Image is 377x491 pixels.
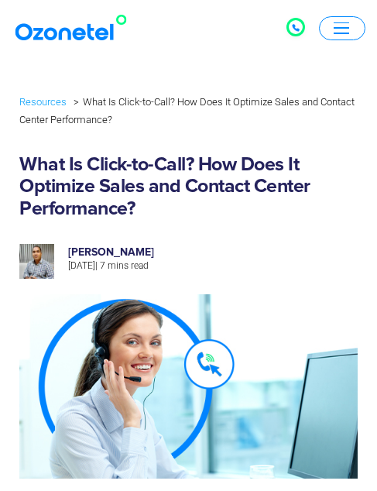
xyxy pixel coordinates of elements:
[68,258,346,275] p: |
[68,247,346,258] h6: [PERSON_NAME]
[68,260,95,271] span: [DATE]
[19,244,54,279] img: prashanth-kancherla_avatar-200x200.jpeg
[19,154,358,221] h1: What Is Click-to-Call? How Does It Optimize Sales and Contact Center Performance?
[19,93,67,111] a: Resources
[108,260,149,271] span: mins read
[100,260,105,271] span: 7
